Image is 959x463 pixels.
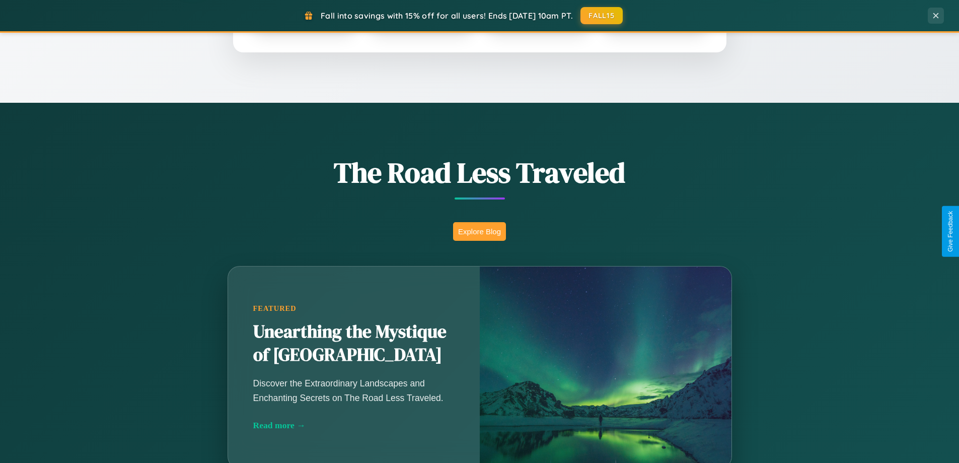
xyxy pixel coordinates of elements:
div: Featured [253,304,455,313]
span: Fall into savings with 15% off for all users! Ends [DATE] 10am PT. [321,11,573,21]
h1: The Road Less Traveled [178,153,782,192]
div: Give Feedback [947,211,954,252]
button: Explore Blog [453,222,506,241]
button: FALL15 [580,7,623,24]
h2: Unearthing the Mystique of [GEOGRAPHIC_DATA] [253,320,455,367]
div: Read more → [253,420,455,431]
p: Discover the Extraordinary Landscapes and Enchanting Secrets on The Road Less Traveled. [253,376,455,405]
